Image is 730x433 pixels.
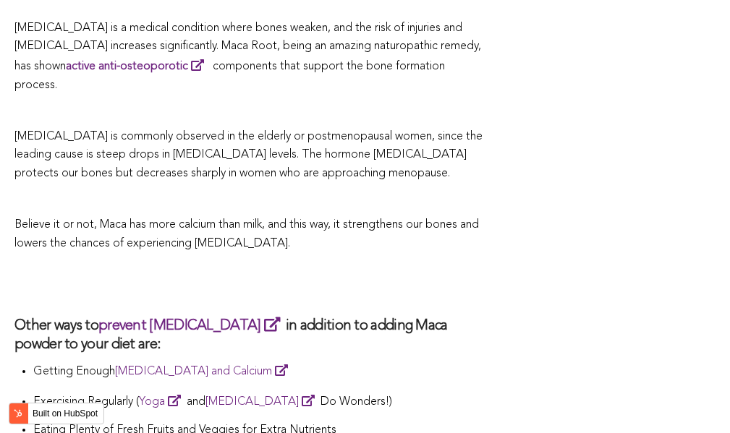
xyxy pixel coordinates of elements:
a: active anti-osteoporotic [66,61,210,72]
p: Getting Enough [33,361,485,382]
span: [MEDICAL_DATA] is a medical condition where bones weaken, and the risk of injuries and [MEDICAL_D... [14,22,481,91]
span: Believe it or not, Maca has more calcium than milk, and this way, it strengthens our bones and lo... [14,219,479,249]
a: [MEDICAL_DATA] and Calcium [115,366,294,377]
label: Built on HubSpot [27,404,103,423]
img: HubSpot sprocket logo [9,405,27,422]
a: [MEDICAL_DATA] [205,396,321,408]
h3: Other ways to in addition to adding Maca powder to your diet are: [14,315,485,354]
button: Built on HubSpot [9,403,104,424]
p: Exercising Regularly ( and Do Wonders!) [33,392,485,412]
span: [MEDICAL_DATA] is commonly observed in the elderly or postmenopausal women, since the leading cau... [14,131,483,179]
a: Yoga [139,396,187,408]
a: prevent [MEDICAL_DATA] [98,319,286,333]
iframe: Chat Widget [658,364,730,433]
